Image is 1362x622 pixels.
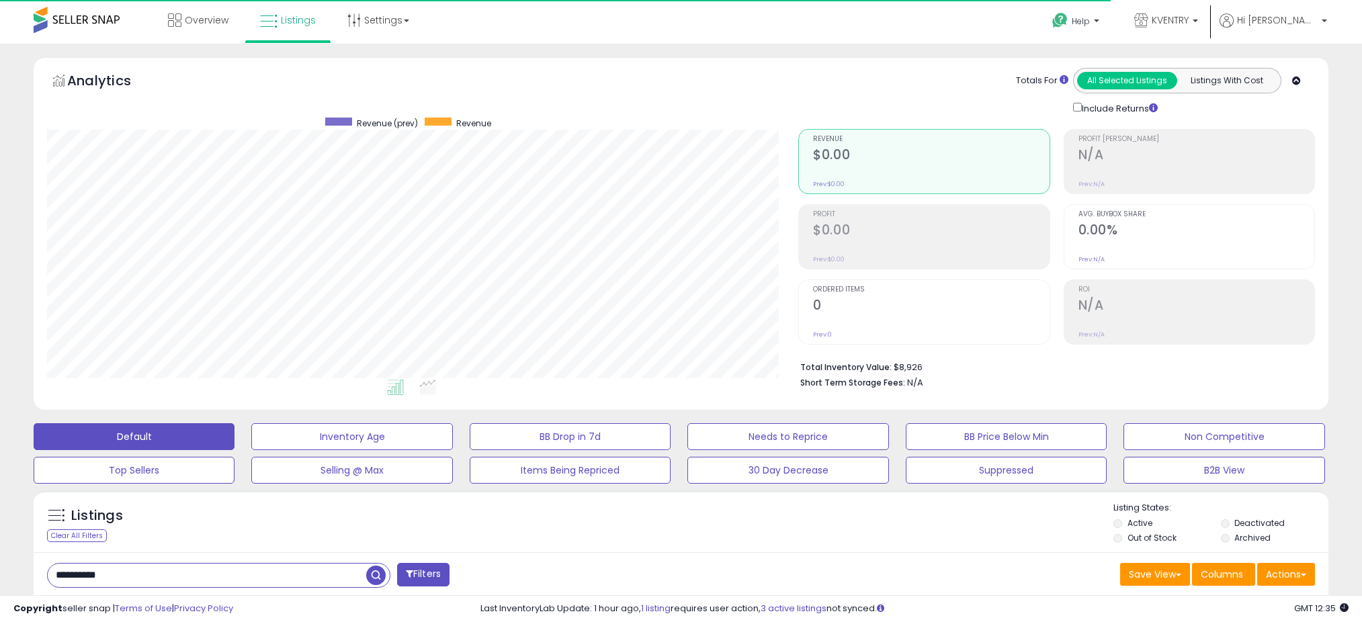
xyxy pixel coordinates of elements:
[34,457,235,484] button: Top Sellers
[1123,457,1324,484] button: B2B View
[397,563,450,586] button: Filters
[67,71,157,93] h5: Analytics
[1078,330,1105,339] small: Prev: N/A
[13,602,62,615] strong: Copyright
[1152,13,1189,27] span: KVENTRY
[1072,15,1090,27] span: Help
[480,603,1349,615] div: Last InventoryLab Update: 1 hour ago, requires user action, not synced.
[800,358,1305,374] li: $8,926
[470,423,671,450] button: BB Drop in 7d
[813,222,1049,240] h2: $0.00
[641,602,671,615] a: 1 listing
[1127,532,1177,543] label: Out of Stock
[1078,222,1314,240] h2: 0.00%
[1123,423,1324,450] button: Non Competitive
[1063,100,1174,116] div: Include Returns
[800,377,905,388] b: Short Term Storage Fees:
[470,457,671,484] button: Items Being Repriced
[71,506,123,525] h5: Listings
[185,13,228,27] span: Overview
[1201,568,1243,581] span: Columns
[1078,286,1314,294] span: ROI
[456,118,491,129] span: Revenue
[1192,563,1255,586] button: Columns
[1257,563,1315,586] button: Actions
[687,423,888,450] button: Needs to Reprice
[813,330,832,339] small: Prev: 0
[1041,2,1113,44] a: Help
[1113,502,1328,515] p: Listing States:
[251,423,452,450] button: Inventory Age
[800,361,892,373] b: Total Inventory Value:
[1237,13,1318,27] span: Hi [PERSON_NAME]
[1078,255,1105,263] small: Prev: N/A
[761,602,826,615] a: 3 active listings
[813,298,1049,316] h2: 0
[1177,72,1277,89] button: Listings With Cost
[813,147,1049,165] h2: $0.00
[1016,75,1068,87] div: Totals For
[813,286,1049,294] span: Ordered Items
[1078,136,1314,143] span: Profit [PERSON_NAME]
[115,602,172,615] a: Terms of Use
[1078,180,1105,188] small: Prev: N/A
[1220,13,1327,44] a: Hi [PERSON_NAME]
[34,423,235,450] button: Default
[13,603,233,615] div: seller snap | |
[1234,532,1271,543] label: Archived
[813,255,845,263] small: Prev: $0.00
[1077,72,1177,89] button: All Selected Listings
[1078,147,1314,165] h2: N/A
[357,118,418,129] span: Revenue (prev)
[1078,298,1314,316] h2: N/A
[1078,211,1314,218] span: Avg. Buybox Share
[813,211,1049,218] span: Profit
[1294,602,1349,615] span: 2025-08-12 12:35 GMT
[906,423,1107,450] button: BB Price Below Min
[687,457,888,484] button: 30 Day Decrease
[906,457,1107,484] button: Suppressed
[1234,517,1285,529] label: Deactivated
[813,136,1049,143] span: Revenue
[813,180,845,188] small: Prev: $0.00
[1127,517,1152,529] label: Active
[1120,563,1190,586] button: Save View
[174,602,233,615] a: Privacy Policy
[907,376,923,389] span: N/A
[251,457,452,484] button: Selling @ Max
[281,13,316,27] span: Listings
[1052,12,1068,29] i: Get Help
[47,529,107,542] div: Clear All Filters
